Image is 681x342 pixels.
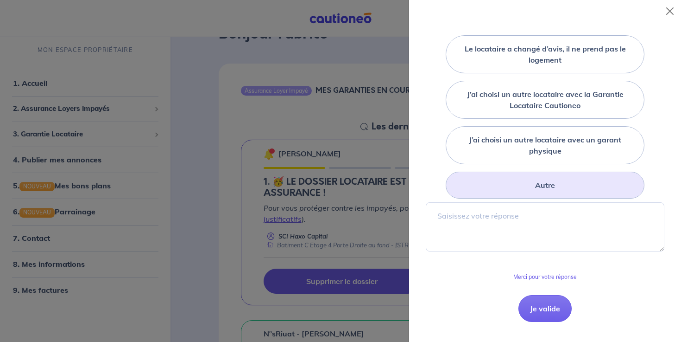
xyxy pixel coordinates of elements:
label: Autre [535,180,555,191]
button: Close [662,4,677,19]
p: Merci pour votre réponse [513,274,577,280]
label: Le locataire a changé d’avis, il ne prend pas le logement [457,43,633,65]
button: Je valide [518,295,572,322]
label: J’ai choisi un autre locataire avec la Garantie Locataire Cautioneo [457,89,633,111]
label: J’ai choisi un autre locataire avec un garant physique [457,134,633,156]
